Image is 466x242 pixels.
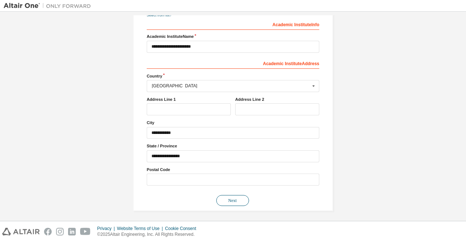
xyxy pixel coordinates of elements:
[147,96,231,102] label: Address Line 1
[147,143,319,149] label: State / Province
[117,226,165,231] div: Website Terms of Use
[147,73,319,79] label: Country
[147,13,171,17] a: Select from list?
[80,228,91,235] img: youtube.svg
[147,33,319,39] label: Academic Institute Name
[152,84,310,88] div: [GEOGRAPHIC_DATA]
[235,96,319,102] label: Address Line 2
[147,57,319,69] div: Academic Institute Address
[2,228,40,235] img: altair_logo.svg
[216,195,249,206] button: Next
[4,2,95,9] img: Altair One
[147,167,319,172] label: Postal Code
[147,120,319,126] label: City
[147,18,319,30] div: Academic Institute Info
[44,228,52,235] img: facebook.svg
[165,226,200,231] div: Cookie Consent
[56,228,64,235] img: instagram.svg
[68,228,76,235] img: linkedin.svg
[97,226,117,231] div: Privacy
[97,231,201,238] p: © 2025 Altair Engineering, Inc. All Rights Reserved.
